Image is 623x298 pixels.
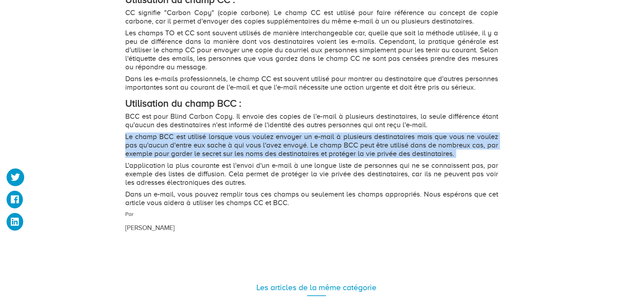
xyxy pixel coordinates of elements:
p: Le champ BCC est utilisé lorsque vous voulez envoyer un e-mail à plusieurs destinataires mais que... [125,132,498,158]
p: Dans les e-mails professionnels, le champ CC est souvent utilisé pour montrer au destinataire que... [125,75,498,92]
p: CC signifie "Carbon Copy" (copie carbone). Le champ CC est utilisé pour faire référence au concep... [125,9,498,26]
div: Par [120,210,439,233]
p: BCC est pour Blind Carbon Copy. Il envoie des copies de l'e-mail à plusieurs destinataires, la se... [125,112,498,129]
p: L'application la plus courante est l'envoi d'un e-mail à une longue liste de personnes qui ne se ... [125,161,498,187]
strong: Utilisation du champ BCC : [125,98,241,109]
div: Les articles de la même catégorie [130,282,503,293]
p: Dans un e-mail, vous pouvez remplir tous ces champs ou seulement les champs appropriés. Nous espé... [125,190,498,207]
h3: [PERSON_NAME] [125,224,434,231]
p: Les champs TO et CC sont souvent utilisés de manière interchangeable car, quelle que soit la méth... [125,29,498,71]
